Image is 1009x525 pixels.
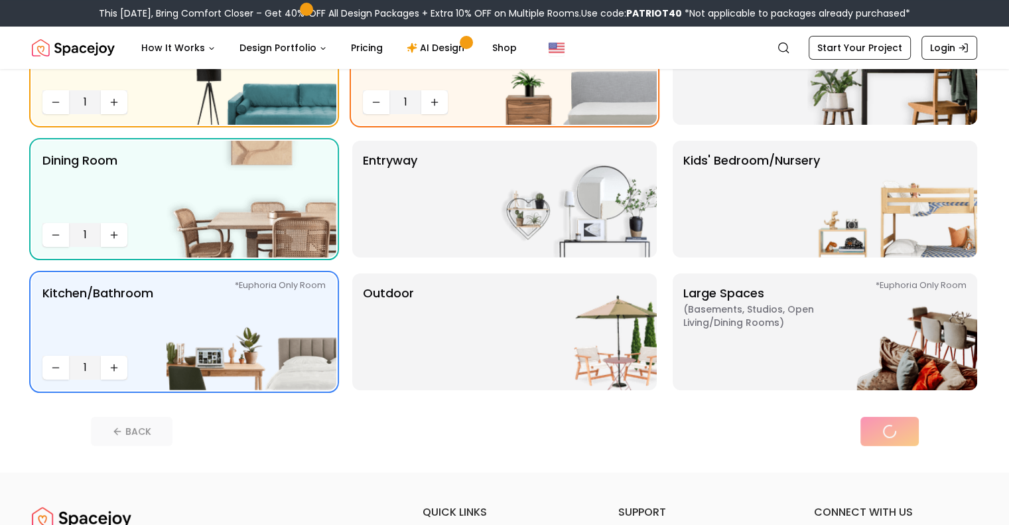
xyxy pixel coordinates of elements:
[482,35,527,61] a: Shop
[101,90,127,114] button: Increase quantity
[99,7,910,20] div: This [DATE], Bring Comfort Closer – Get 40% OFF All Design Packages + Extra 10% OFF on Multiple R...
[32,35,115,61] a: Spacejoy
[487,141,657,258] img: entryway
[363,90,389,114] button: Decrease quantity
[101,223,127,247] button: Increase quantity
[101,356,127,380] button: Increase quantity
[74,360,96,376] span: 1
[167,141,336,258] img: Dining Room
[229,35,338,61] button: Design Portfolio
[42,90,69,114] button: Decrease quantity
[487,273,657,390] img: Outdoor
[32,27,977,69] nav: Global
[682,7,910,20] span: *Not applicable to packages already purchased*
[74,227,96,243] span: 1
[809,36,911,60] a: Start Your Project
[131,35,226,61] button: How It Works
[340,35,393,61] a: Pricing
[807,141,977,258] img: Kids' Bedroom/Nursery
[683,151,820,247] p: Kids' Bedroom/Nursery
[921,36,977,60] a: Login
[807,273,977,390] img: Large Spaces *Euphoria Only
[42,284,153,350] p: Kitchen/Bathroom
[395,94,416,110] span: 1
[626,7,682,20] b: PATRIOT40
[683,284,849,380] p: Large Spaces
[42,151,117,218] p: Dining Room
[131,35,527,61] nav: Main
[396,35,479,61] a: AI Design
[423,504,586,520] h6: quick links
[363,284,414,380] p: Outdoor
[363,151,417,247] p: entryway
[683,303,849,329] span: ( Basements, Studios, Open living/dining rooms )
[42,356,69,380] button: Decrease quantity
[581,7,682,20] span: Use code:
[167,273,336,390] img: Kitchen/Bathroom *Euphoria Only
[421,90,448,114] button: Increase quantity
[549,40,565,56] img: United States
[618,504,782,520] h6: support
[74,94,96,110] span: 1
[32,35,115,61] img: Spacejoy Logo
[42,223,69,247] button: Decrease quantity
[813,504,977,520] h6: connect with us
